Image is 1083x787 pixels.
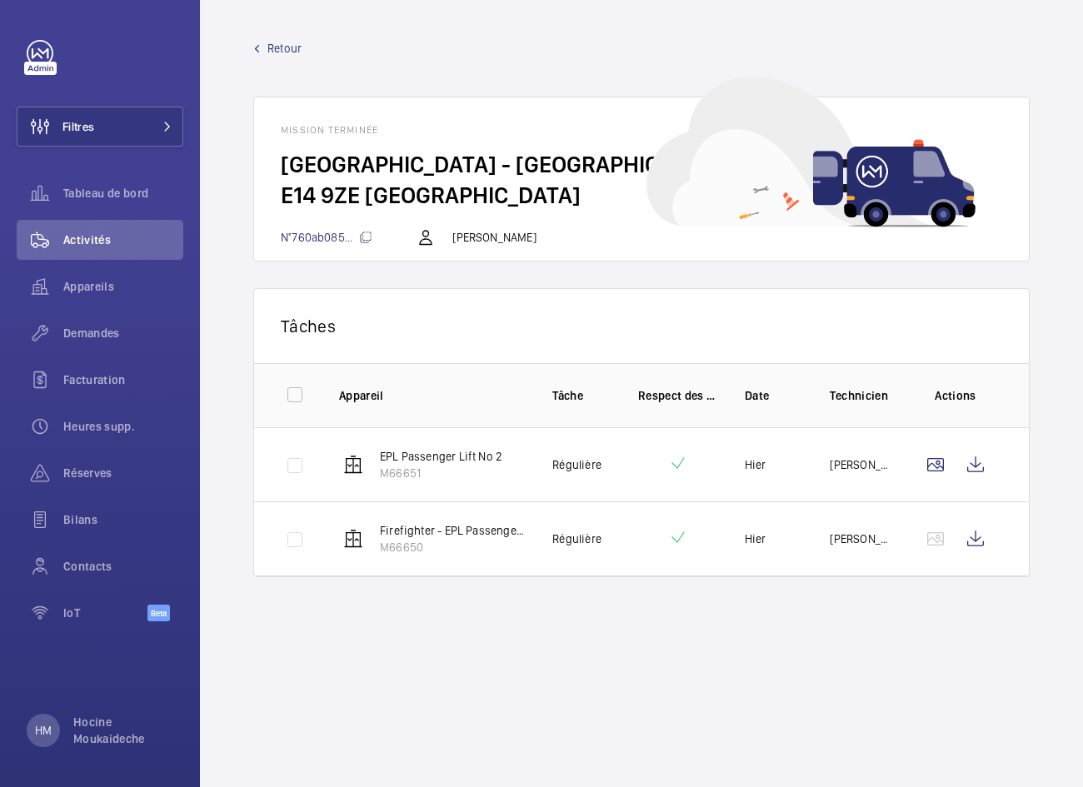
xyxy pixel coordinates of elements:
p: Date [745,387,804,404]
span: Beta [147,605,170,621]
span: Contacts [63,558,183,575]
span: Retour [267,40,302,57]
h1: Mission terminée [281,124,1002,136]
p: HM [35,722,52,739]
p: M66650 [380,539,526,555]
p: [PERSON_NAME] [830,456,889,473]
span: Réserves [63,465,183,481]
p: Hier [745,456,766,473]
img: elevator.svg [343,529,363,549]
p: Respect des délais [638,387,718,404]
h2: [GEOGRAPHIC_DATA] - [GEOGRAPHIC_DATA] [281,149,1002,180]
span: IoT [63,605,147,621]
p: Technicien [830,387,889,404]
span: Heures supp. [63,418,183,435]
span: Activités [63,232,183,248]
span: Bilans [63,511,183,528]
span: Facturation [63,371,183,388]
p: Actions [916,387,996,404]
p: Régulière [552,456,601,473]
p: [PERSON_NAME] [830,530,889,547]
button: Filtres [17,107,183,147]
span: N°760ab085... [281,231,372,244]
span: Filtres [62,118,94,135]
p: Firefighter - EPL Passenger Lift No 1 [380,522,526,539]
span: Appareils [63,278,183,295]
p: Régulière [552,530,601,547]
img: car delivery [646,77,976,227]
p: Hier [745,530,766,547]
span: Demandes [63,325,183,341]
p: Tâches [281,316,1002,336]
span: Tableau de bord [63,185,183,202]
p: Hocine Moukaideche [73,714,173,747]
img: elevator.svg [343,455,363,475]
p: Appareil [339,387,526,404]
p: Tâche [552,387,611,404]
h2: E14 9ZE [GEOGRAPHIC_DATA] [281,180,1002,211]
p: [PERSON_NAME] [452,229,536,246]
p: M66651 [380,465,502,481]
p: EPL Passenger Lift No 2 [380,448,502,465]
